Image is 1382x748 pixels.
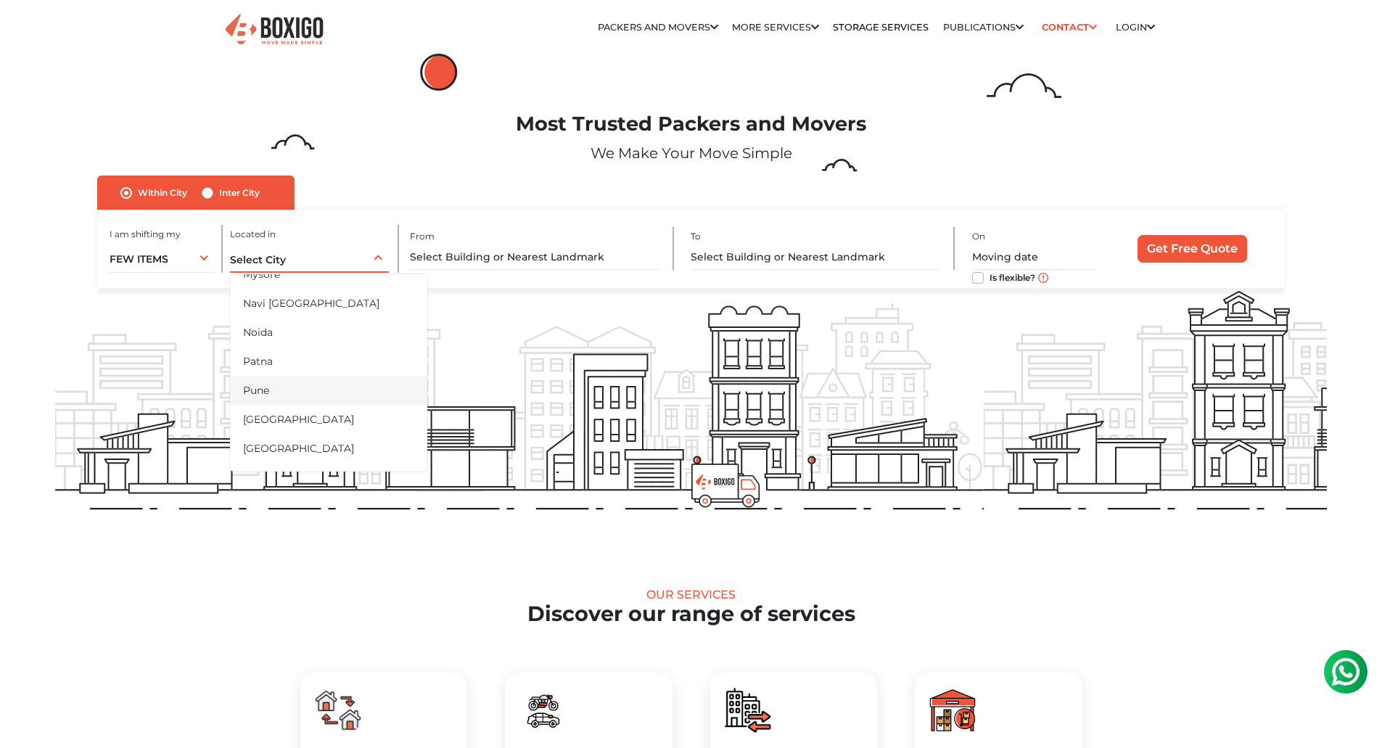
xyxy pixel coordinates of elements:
input: Get Free Quote [1138,235,1247,263]
a: Packers and Movers [598,22,718,33]
span: FEW ITEMS [110,252,168,266]
a: Login [1116,22,1155,33]
img: boxigo_packers_and_movers_huge_savings [315,687,361,733]
label: To [691,230,701,243]
input: Select Building or Nearest Landmark [691,244,939,270]
a: Storage Services [833,22,929,33]
a: Contact [1037,16,1102,38]
label: On [972,230,985,243]
li: Patna [230,347,427,376]
h2: Discover our range of services [55,601,1327,627]
img: move_date_info [1038,273,1048,283]
a: More services [732,22,819,33]
label: Within City [138,184,187,202]
p: We Make Your Move Simple [55,142,1327,164]
label: Located in [230,228,276,241]
li: Pune [230,376,427,405]
label: From [410,230,435,243]
label: Inter City [219,184,260,202]
img: boxigo_packers_and_movers_huge_savings [725,687,771,733]
li: [GEOGRAPHIC_DATA] [230,434,427,463]
img: boxigo_packers_and_movers_huge_savings [519,687,566,733]
label: I am shifting my [110,228,181,241]
li: Mysore [230,260,427,289]
input: Select Building or Nearest Landmark [410,244,659,270]
a: Publications [943,22,1024,33]
h1: Most Trusted Packers and Movers [55,112,1327,136]
img: boxigo_prackers_and_movers_truck [691,464,760,508]
li: Noida [230,318,427,347]
img: whatsapp-icon.svg [15,15,44,44]
div: Our Services [55,588,1327,601]
img: boxigo_packers_and_movers_huge_savings [929,687,976,733]
input: Moving date [972,244,1097,270]
span: Select City [230,253,286,266]
li: Siliguri [230,463,427,492]
li: Navi [GEOGRAPHIC_DATA] [230,289,427,318]
img: Boxigo [223,12,325,48]
li: [GEOGRAPHIC_DATA] [230,405,427,434]
label: Is flexible? [990,269,1035,284]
